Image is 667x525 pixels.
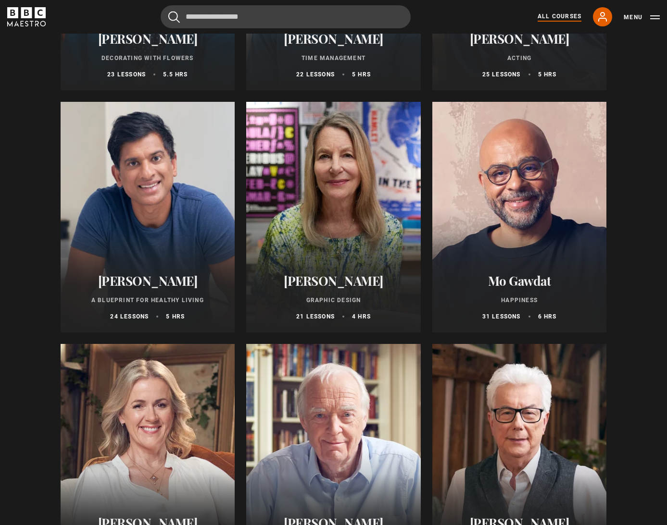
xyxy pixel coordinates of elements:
p: Decorating With Flowers [72,54,224,62]
p: 23 lessons [107,70,146,79]
a: [PERSON_NAME] A Blueprint for Healthy Living 24 lessons 5 hrs [61,102,235,332]
h2: [PERSON_NAME] [258,273,409,288]
p: Time Management [258,54,409,62]
h2: [PERSON_NAME] [72,31,224,46]
p: Graphic Design [258,296,409,305]
p: 25 lessons [482,70,521,79]
a: All Courses [538,12,581,22]
button: Submit the search query [168,11,180,23]
p: 5 hrs [166,312,185,321]
a: [PERSON_NAME] Graphic Design 21 lessons 4 hrs [246,102,421,332]
p: 31 lessons [482,312,521,321]
h2: Mo Gawdat [444,273,595,288]
p: 21 lessons [296,312,335,321]
button: Toggle navigation [624,12,660,22]
p: 24 lessons [110,312,149,321]
a: Mo Gawdat Happiness 31 lessons 6 hrs [432,102,607,332]
p: 6 hrs [538,312,557,321]
p: 5 hrs [352,70,371,79]
p: 22 lessons [296,70,335,79]
input: Search [161,5,411,28]
p: 5 hrs [538,70,557,79]
h2: [PERSON_NAME] [72,273,224,288]
h2: [PERSON_NAME] [258,31,409,46]
h2: [PERSON_NAME] [444,31,595,46]
p: Acting [444,54,595,62]
p: 4 hrs [352,312,371,321]
svg: BBC Maestro [7,7,46,26]
p: 5.5 hrs [163,70,188,79]
p: A Blueprint for Healthy Living [72,296,224,305]
p: Happiness [444,296,595,305]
